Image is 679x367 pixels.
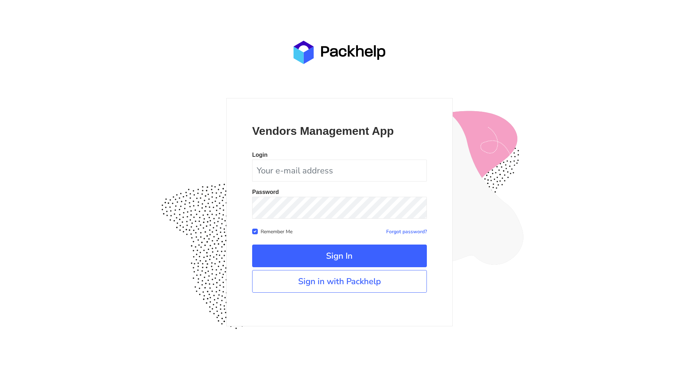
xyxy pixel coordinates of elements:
[252,152,427,158] p: Login
[252,189,427,195] p: Password
[252,245,427,267] button: Sign In
[252,124,427,138] p: Vendors Management App
[252,160,427,182] input: Your e-mail address
[386,228,427,235] a: Forgot password?
[252,270,427,293] a: Sign in with Packhelp
[261,227,292,235] label: Remember Me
